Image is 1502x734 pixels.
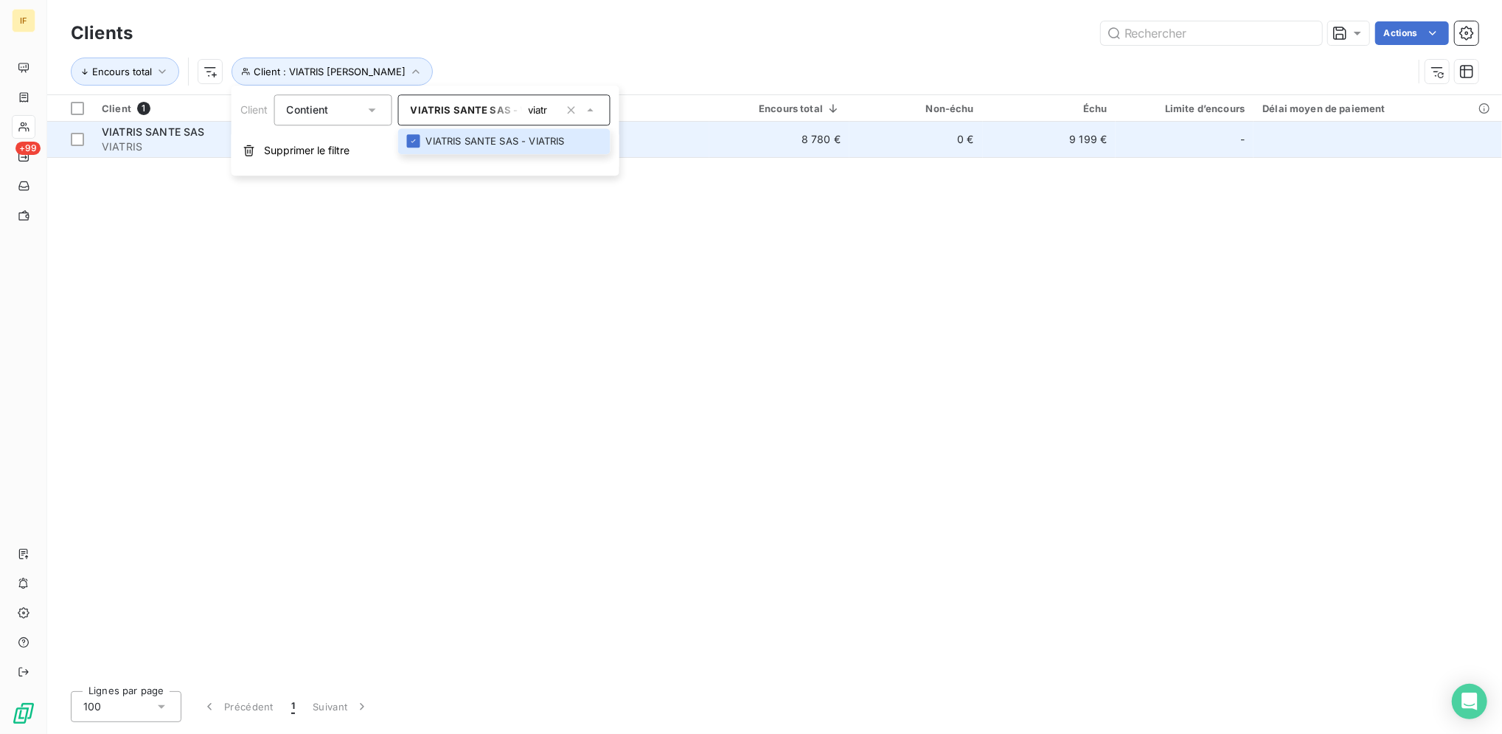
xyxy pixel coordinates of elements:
input: Rechercher [1101,21,1322,45]
div: Encours total [718,103,841,114]
span: +99 [15,142,41,155]
button: Suivant [304,691,378,722]
div: Open Intercom Messenger [1452,684,1487,719]
button: Supprimer le filtre [232,134,619,167]
span: VIATRIS [102,139,484,154]
span: Contient [287,103,329,116]
span: - [1240,132,1245,147]
div: IF [12,9,35,32]
h3: Clients [71,20,133,46]
span: Encours total [92,66,152,77]
div: Délai moyen de paiement [1262,103,1493,114]
span: Client [102,103,131,114]
button: 1 [282,691,304,722]
div: Échu [992,103,1108,114]
span: 1 [137,102,150,115]
button: Client : VIATRIS [PERSON_NAME] [232,58,433,86]
td: 9 199 € [983,122,1116,157]
a: +99 [12,145,35,168]
button: Précédent [193,691,282,722]
span: Client [240,103,268,116]
li: VIATRIS SANTE SAS - VIATRIS [398,128,611,154]
button: Actions [1375,21,1449,45]
div: Limite d’encours [1124,103,1245,114]
td: 8 780 € [709,122,849,157]
span: Supprimer le filtre [264,143,350,158]
span: 100 [83,699,101,714]
button: Encours total [71,58,179,86]
td: 0 € [849,122,983,157]
span: VIATRIS SANTE SAS [102,125,205,138]
img: Logo LeanPay [12,702,35,725]
span: Client : VIATRIS [PERSON_NAME] [254,66,406,77]
span: VIATRIS SANTE SAS - VIATRIS [411,104,561,116]
span: 1 [291,699,295,714]
div: Non-échu [858,103,974,114]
